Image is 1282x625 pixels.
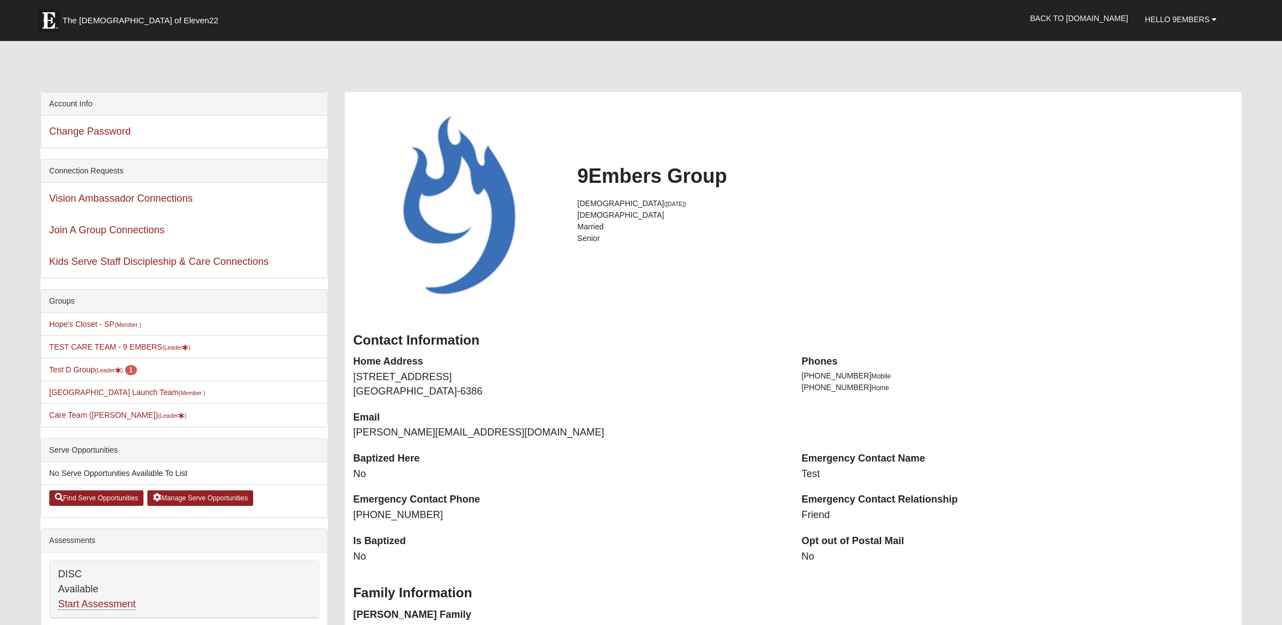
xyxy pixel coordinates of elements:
[353,370,784,398] dd: [STREET_ADDRESS] [GEOGRAPHIC_DATA]-6386
[353,452,784,466] dt: Baptized Here
[1137,6,1225,33] a: Hello 9Embers
[41,160,328,183] div: Connection Requests
[802,550,1233,564] dd: No
[577,164,1233,188] h2: 9Embers Group
[147,490,253,506] a: Manage Serve Opportunities
[353,585,1233,601] h3: Family Information
[353,493,784,507] dt: Emergency Contact Phone
[664,201,686,207] small: ([DATE])
[353,508,784,522] dd: [PHONE_NUMBER]
[353,355,784,369] dt: Home Address
[49,193,193,204] a: Vision Ambassador Connections
[49,320,141,329] a: Hope's Closet - SP(Member )
[577,221,1233,233] li: Married
[871,372,891,380] span: Mobile
[41,462,328,485] li: No Serve Opportunities Available To List
[871,384,889,392] span: Home
[353,103,561,311] a: View Fullsize Photo
[49,256,269,267] a: Kids Serve Staff Discipleship & Care Connections
[49,490,144,506] a: Find Serve Opportunities
[49,388,206,397] a: [GEOGRAPHIC_DATA] Launch Team(Member )
[41,529,328,552] div: Assessments
[162,344,191,351] small: (Leader )
[353,534,784,549] dt: Is Baptized
[125,365,137,375] span: number of pending members
[95,367,123,373] small: (Leader )
[32,4,254,32] a: The [DEMOGRAPHIC_DATA] of Eleven22
[38,9,60,32] img: Eleven22 logo
[353,426,784,440] dd: [PERSON_NAME][EMAIL_ADDRESS][DOMAIN_NAME]
[41,93,328,116] div: Account Info
[41,290,328,313] div: Groups
[1145,15,1210,24] span: Hello 9Embers
[49,342,191,351] a: TEST CARE TEAM - 9 EMBERS(Leader)
[353,467,784,481] dd: No
[577,233,1233,244] li: Senior
[49,126,131,137] a: Change Password
[353,550,784,564] dd: No
[802,493,1233,507] dt: Emergency Contact Relationship
[49,411,186,419] a: Care Team ([PERSON_NAME])(Leader)
[49,365,137,374] a: Test D Group(Leader) 1
[802,534,1233,549] dt: Opt out of Postal Mail
[802,508,1233,522] dd: Friend
[49,224,165,235] a: Join A Group Connections
[58,598,136,610] a: Start Assessment
[577,198,1233,209] li: [DEMOGRAPHIC_DATA]
[353,411,784,425] dt: Email
[178,390,205,396] small: (Member )
[802,370,1233,382] li: [PHONE_NUMBER]
[63,15,218,26] span: The [DEMOGRAPHIC_DATA] of Eleven22
[802,452,1233,466] dt: Emergency Contact Name
[802,467,1233,481] dd: Test
[158,412,186,419] small: (Leader )
[41,439,328,462] div: Serve Opportunities
[50,561,319,618] div: DISC Available
[353,332,1233,349] h3: Contact Information
[1022,4,1136,32] a: Back to [DOMAIN_NAME]
[115,321,141,328] small: (Member )
[802,355,1233,369] dt: Phones
[802,382,1233,393] li: [PHONE_NUMBER]
[577,209,1233,221] li: [DEMOGRAPHIC_DATA]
